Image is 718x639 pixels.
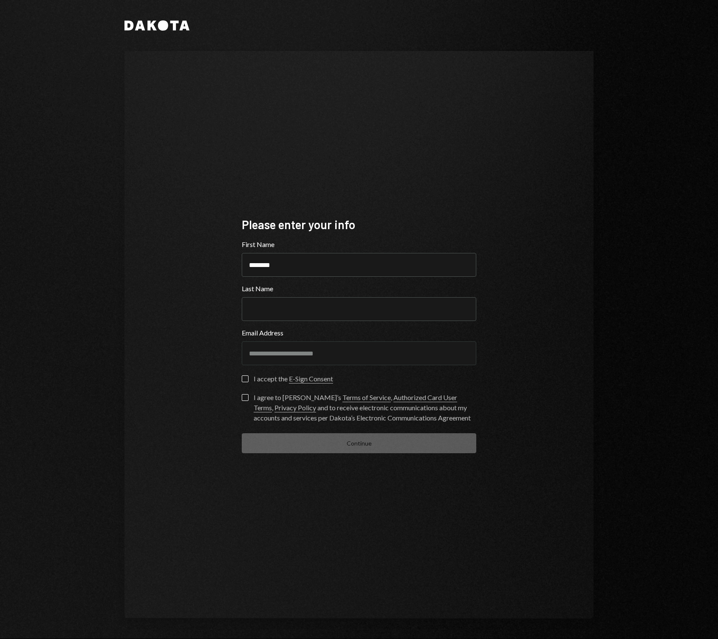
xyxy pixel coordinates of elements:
button: I accept the E-Sign Consent [242,375,249,382]
a: Privacy Policy [274,403,316,412]
a: Terms of Service [342,393,391,402]
a: E-Sign Consent [289,375,333,383]
button: I agree to [PERSON_NAME]’s Terms of Service, Authorized Card User Terms, Privacy Policy and to re... [242,394,249,401]
div: I agree to [PERSON_NAME]’s , , and to receive electronic communications about my accounts and ser... [254,392,476,423]
label: Last Name [242,284,476,294]
div: Please enter your info [242,216,476,233]
div: I accept the [254,374,333,384]
label: Email Address [242,328,476,338]
a: Authorized Card User Terms [254,393,457,412]
label: First Name [242,239,476,250]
